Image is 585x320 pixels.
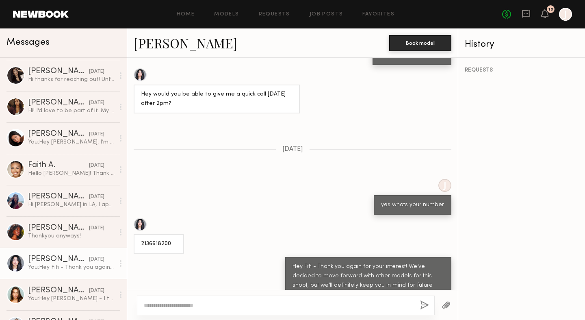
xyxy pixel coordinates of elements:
a: Favorites [362,12,394,17]
a: [PERSON_NAME] [134,34,237,52]
div: Hi [PERSON_NAME] in LA, I apologize for the late response. I’ve been out of office as I was sick ... [28,201,115,209]
div: [DATE] [89,193,104,201]
div: [PERSON_NAME] [28,287,89,295]
div: Hi thanks for reaching out! Unfortunately I won’t be available :/ [28,76,115,83]
div: [PERSON_NAME] [28,67,89,76]
div: You: Hey [PERSON_NAME], I’m planning another photoshoot on [DATE] 2–5 PM at a ranch in [GEOGRAPHI... [28,138,115,146]
div: You: Hey [PERSON_NAME] - I texted you about more details for [DATE] but the messages are green ar... [28,295,115,303]
button: Book model [389,35,451,51]
a: Job Posts [310,12,343,17]
div: 2136618200 [141,239,177,249]
div: [PERSON_NAME] [28,99,89,107]
div: [DATE] [89,256,104,263]
div: Hi! I’d love to be part of it. My rate is 150/hr [28,107,115,115]
span: Messages [6,38,50,47]
div: Hey would you be able to give me a quick call [DATE] after 2pm? [141,90,292,109]
div: Hello [PERSON_NAME]! Thank you so much for reaching out. So unfortunately I am no longer in OC bu... [28,170,115,177]
div: [PERSON_NAME] [28,224,89,232]
div: You: Hey Fifi - Thank you again for your interest! We’ve decided to move forward with other model... [28,263,115,271]
div: [DATE] [89,162,104,170]
div: Hey Fifi - Thank you again for your interest! We’ve decided to move forward with other models for... [292,262,444,300]
div: [DATE] [89,224,104,232]
div: [PERSON_NAME] [28,255,89,263]
a: J [559,8,572,21]
div: [DATE] [89,99,104,107]
div: 19 [548,7,553,12]
a: Home [177,12,195,17]
span: [DATE] [282,146,303,153]
div: Faith A. [28,161,89,170]
div: [DATE] [89,131,104,138]
div: yes whats your number [381,200,444,210]
div: [PERSON_NAME] [28,193,89,201]
div: History [465,40,578,49]
div: [DATE] [89,68,104,76]
div: [DATE] [89,287,104,295]
div: [PERSON_NAME] [28,130,89,138]
div: REQUESTS [465,67,578,73]
div: Thankyou anyways! [28,232,115,240]
a: Models [214,12,239,17]
a: Requests [259,12,290,17]
a: Book model [389,39,451,46]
